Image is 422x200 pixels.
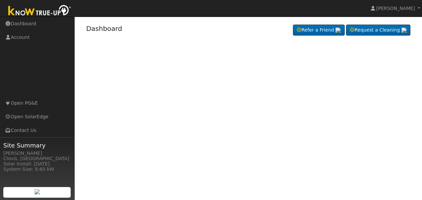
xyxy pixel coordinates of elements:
[3,155,71,162] div: Clovis, [GEOGRAPHIC_DATA]
[3,150,71,157] div: [PERSON_NAME]
[35,189,40,194] img: retrieve
[376,6,415,11] span: [PERSON_NAME]
[346,25,410,36] a: Request a Cleaning
[3,141,71,150] span: Site Summary
[401,28,407,33] img: retrieve
[293,25,345,36] a: Refer a Friend
[86,25,122,33] a: Dashboard
[3,160,71,167] div: Solar Install: [DATE]
[5,4,75,19] img: Know True-Up
[335,28,341,33] img: retrieve
[3,166,71,173] div: System Size: 9.60 kW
